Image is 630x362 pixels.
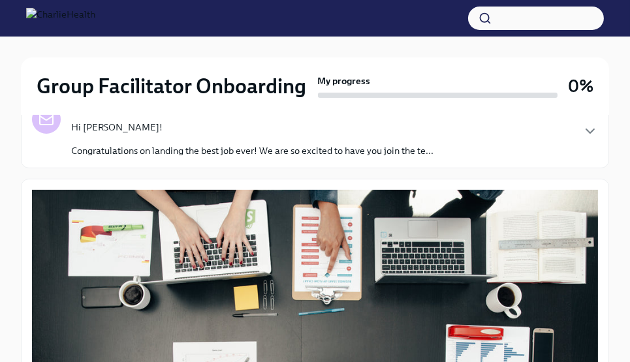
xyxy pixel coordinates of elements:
[318,74,371,87] strong: My progress
[37,73,306,99] h2: Group Facilitator Onboarding
[568,74,593,98] h3: 0%
[71,144,433,157] p: Congratulations on landing the best job ever! We are so excited to have you join the te...
[71,121,433,134] p: Hi [PERSON_NAME]!
[26,8,95,29] img: CharlieHealth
